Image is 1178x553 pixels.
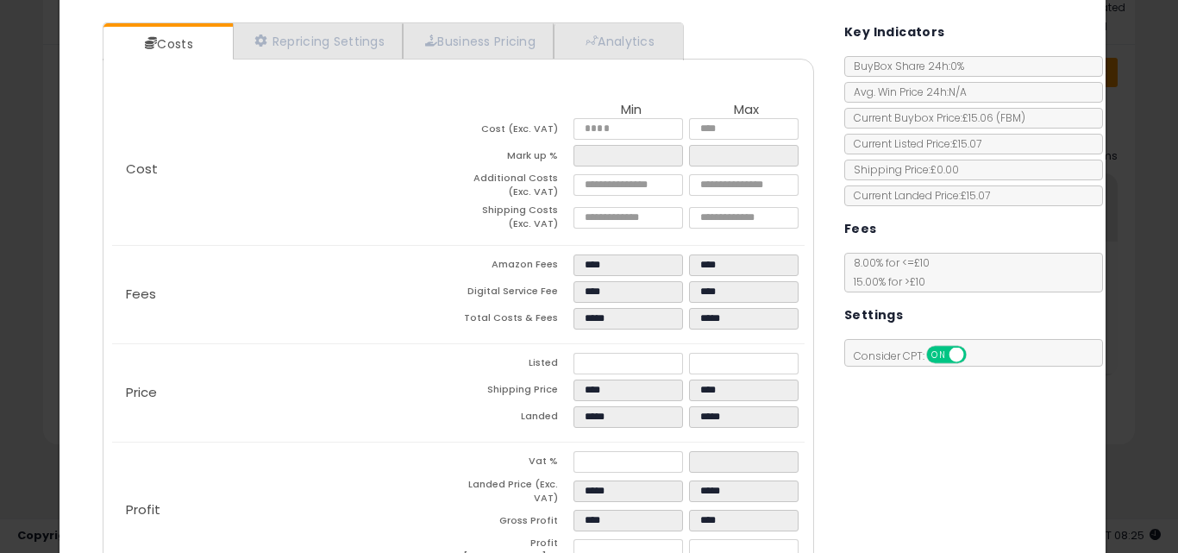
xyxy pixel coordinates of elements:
[928,348,949,362] span: ON
[963,348,991,362] span: OFF
[458,478,573,510] td: Landed Price (Exc. VAT)
[845,188,990,203] span: Current Landed Price: £15.07
[845,85,967,99] span: Avg. Win Price 24h: N/A
[458,255,573,281] td: Amazon Fees
[103,27,231,61] a: Costs
[458,451,573,478] td: Vat %
[112,503,459,517] p: Profit
[112,287,459,301] p: Fees
[112,386,459,399] p: Price
[845,349,989,363] span: Consider CPT:
[458,118,573,145] td: Cost (Exc. VAT)
[845,59,964,73] span: BuyBox Share 24h: 0%
[403,23,554,59] a: Business Pricing
[996,110,1025,125] span: ( FBM )
[458,145,573,172] td: Mark up %
[962,110,1025,125] span: £15.06
[233,23,404,59] a: Repricing Settings
[844,22,945,43] h5: Key Indicators
[458,406,573,433] td: Landed
[845,274,925,289] span: 15.00 % for > £10
[845,255,930,289] span: 8.00 % for <= £10
[458,204,573,236] td: Shipping Costs (Exc. VAT)
[844,218,877,240] h5: Fees
[458,380,573,406] td: Shipping Price
[845,162,959,177] span: Shipping Price: £0.00
[458,172,573,204] td: Additional Costs (Exc. VAT)
[554,23,681,59] a: Analytics
[845,136,981,151] span: Current Listed Price: £15.07
[458,281,573,308] td: Digital Service Fee
[689,103,805,118] th: Max
[844,305,903,326] h5: Settings
[845,110,1025,125] span: Current Buybox Price:
[458,308,573,335] td: Total Costs & Fees
[112,162,459,176] p: Cost
[573,103,689,118] th: Min
[458,510,573,537] td: Gross Profit
[458,353,573,380] td: Listed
